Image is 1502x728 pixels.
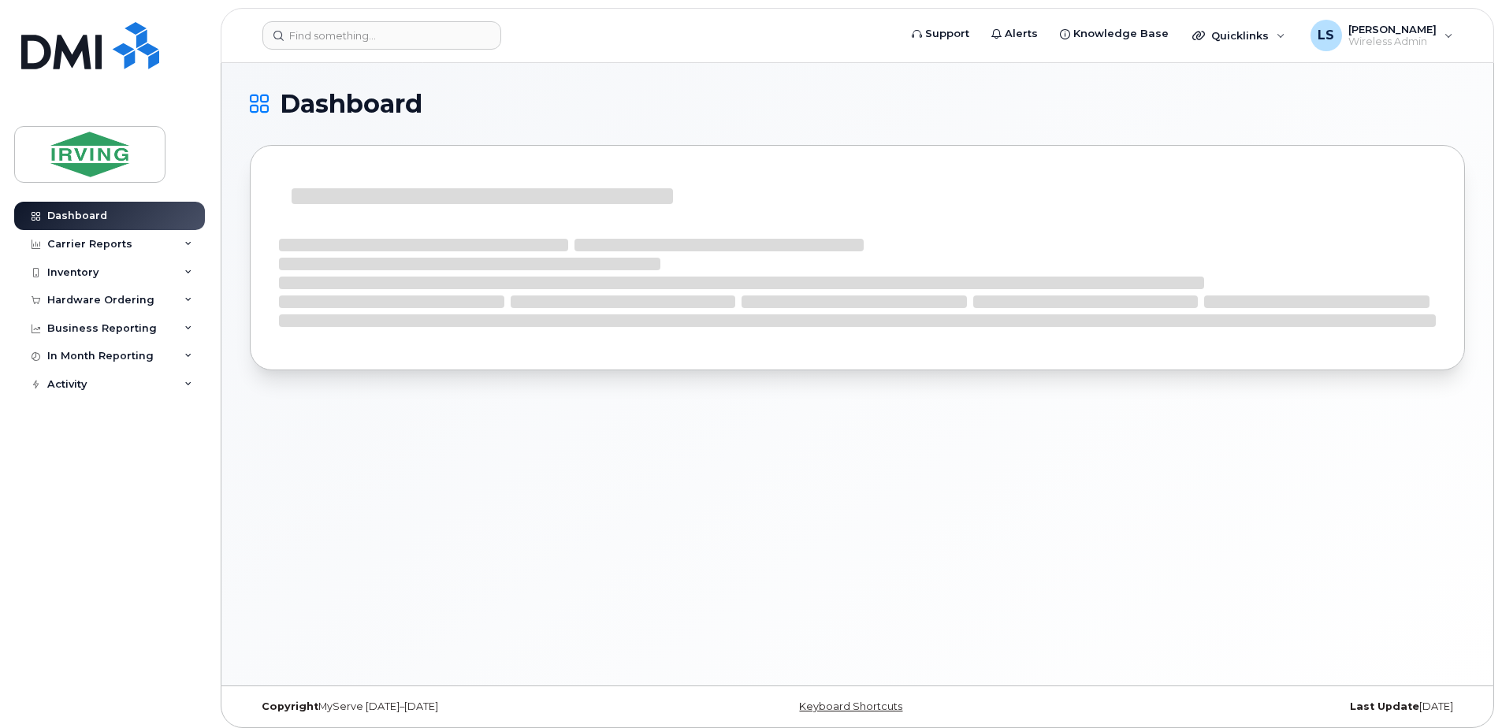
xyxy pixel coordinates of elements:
div: [DATE] [1060,700,1465,713]
span: Dashboard [280,92,422,116]
div: MyServe [DATE]–[DATE] [250,700,655,713]
strong: Last Update [1350,700,1419,712]
a: Keyboard Shortcuts [799,700,902,712]
strong: Copyright [262,700,318,712]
